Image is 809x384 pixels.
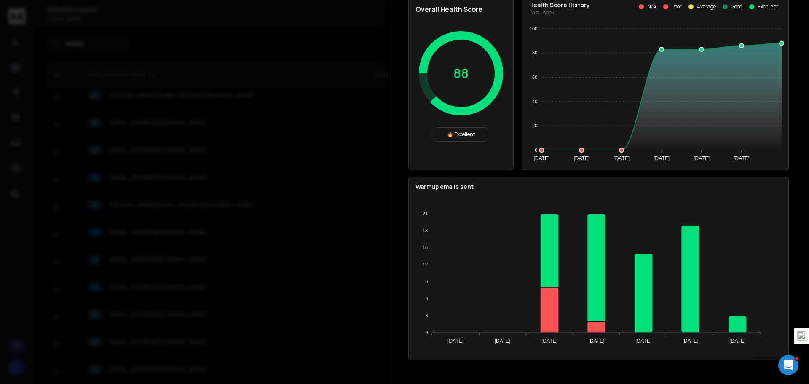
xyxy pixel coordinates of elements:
tspan: [DATE] [589,338,605,344]
p: Health Score History [529,1,590,9]
tspan: 18 [423,228,428,233]
tspan: [DATE] [573,156,589,161]
tspan: 6 [425,296,428,301]
tspan: 40 [532,99,537,104]
tspan: [DATE] [613,156,630,161]
tspan: 0 [425,330,428,335]
p: Past 1 week [529,9,590,16]
div: 🔥 Excellent [434,127,488,142]
tspan: 21 [423,211,428,216]
tspan: [DATE] [635,338,651,344]
tspan: 3 [425,313,428,318]
tspan: [DATE] [541,338,557,344]
p: N/A [647,3,656,10]
p: Excellent [758,3,778,10]
tspan: 15 [423,245,428,250]
p: Good [731,3,742,10]
iframe: Intercom live chat [778,355,798,375]
tspan: 60 [532,75,537,80]
tspan: 80 [532,50,537,55]
tspan: [DATE] [729,338,745,344]
p: Average [697,3,716,10]
tspan: [DATE] [654,156,670,161]
p: Warmup emails sent [415,183,782,191]
tspan: 0 [535,148,537,153]
p: 88 [453,66,469,81]
tspan: 100 [530,26,537,31]
tspan: [DATE] [683,338,699,344]
tspan: 9 [425,279,428,284]
h2: Overall Health Score [415,4,506,14]
tspan: [DATE] [694,156,710,161]
tspan: 12 [423,262,428,267]
tspan: [DATE] [447,338,463,344]
tspan: [DATE] [533,156,549,161]
tspan: [DATE] [495,338,511,344]
tspan: [DATE] [734,156,750,161]
p: Poor [672,3,682,10]
tspan: 20 [532,123,537,128]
